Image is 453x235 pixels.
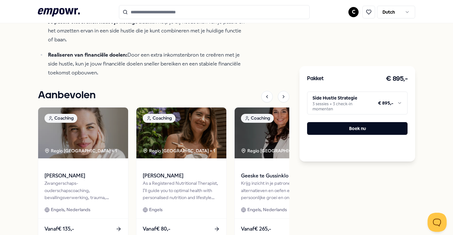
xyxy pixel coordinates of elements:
div: Regio [GEOGRAPHIC_DATA] + 1 [45,147,117,154]
span: Engels, Nederlands [247,206,287,213]
span: Vanaf € 265,- [241,225,271,233]
h1: Aanbevolen [38,87,96,103]
span: Engels, Nederlands [51,206,90,213]
h3: Pakket [307,75,324,83]
span: Geeske te Gussinklo [241,172,318,180]
span: Vanaf € 135,- [45,225,74,233]
img: package image [136,107,226,158]
div: As a Registered Nutritional Therapist, I'll guide you to optimal health with personalised nutriti... [143,180,220,201]
strong: Realiseren van financiële doelen: [48,52,127,58]
div: Regio [GEOGRAPHIC_DATA] + 6 [241,147,314,154]
div: Regio [GEOGRAPHIC_DATA] + 1 [143,147,215,154]
div: Coaching [143,114,175,123]
img: package image [38,107,128,158]
strong: Je passie uitoefenen naast je huidige baan: [48,19,153,25]
button: C [348,7,359,17]
div: Zwangerschaps- ouderschapscoaching, bevallingsverwerking, trauma, (prik)angst & stresscoaching. [45,180,122,201]
div: Coaching [45,114,77,123]
p: Ik help je bij het zoeken van je passie en het omzetten ervan in een side hustle die je kunt comb... [48,17,244,44]
h3: € 895,- [386,74,408,84]
span: [PERSON_NAME] [143,172,220,180]
input: Search for products, categories or subcategories [119,5,310,19]
div: Krijg inzicht in je patronen, ontdek alternatieven en oefen ermee voor persoonlijke groei en ontw... [241,180,318,201]
span: [PERSON_NAME] [45,172,122,180]
p: Door een extra inkomstenbron te creëren met je side hustle, kun je jouw financiële doelen sneller... [48,51,244,77]
img: package image [235,107,325,158]
div: Coaching [241,114,274,123]
button: Boek nu [307,122,408,135]
span: Engels [149,206,162,213]
iframe: Help Scout Beacon - Open [428,213,447,232]
span: Vanaf € 80,- [143,225,170,233]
